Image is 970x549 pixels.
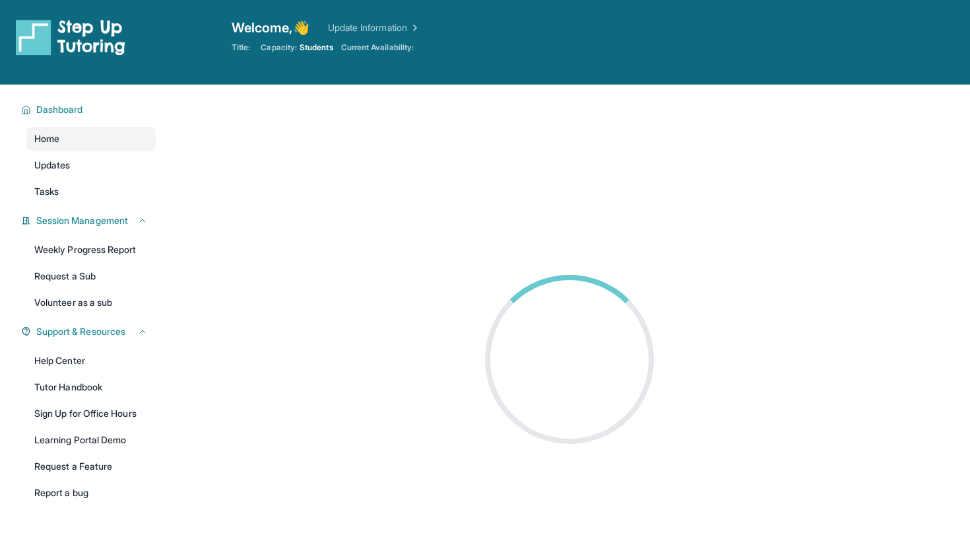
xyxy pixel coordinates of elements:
[26,349,156,373] a: Help Center
[26,481,156,505] a: Report a bug
[31,214,148,227] button: Session Management
[232,18,309,37] span: Welcome, 👋
[407,21,420,34] img: Chevron Right
[16,18,125,55] img: logo
[36,103,83,116] span: Dashboard
[34,132,59,145] span: Home
[34,159,71,172] span: Updates
[26,455,156,478] a: Request a Feature
[26,238,156,262] a: Weekly Progress Report
[26,153,156,177] a: Updates
[26,428,156,452] a: Learning Portal Demo
[26,127,156,151] a: Home
[261,42,297,53] span: Capacity:
[26,402,156,425] a: Sign Up for Office Hours
[31,325,148,338] button: Support & Resources
[341,42,414,53] span: Current Availability:
[328,21,420,34] a: Update Information
[26,264,156,288] a: Request a Sub
[26,375,156,399] a: Tutor Handbook
[34,185,59,198] span: Tasks
[36,214,128,227] span: Session Management
[31,103,148,116] button: Dashboard
[26,291,156,314] a: Volunteer as a sub
[300,42,333,53] span: Students
[36,325,125,338] span: Support & Resources
[26,180,156,203] a: Tasks
[232,42,250,53] span: Title:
